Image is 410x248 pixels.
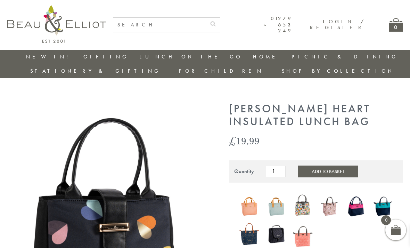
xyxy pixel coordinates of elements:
img: Lexington lunch bag eau de nil [266,193,286,219]
img: Insulated 7L Luxury Lunch Bag [293,221,313,247]
input: SEARCH [113,18,206,32]
a: Login / Register [310,18,364,31]
img: Colour Block Insulated Lunch Bag [346,193,366,219]
span: £ [229,134,236,148]
a: Gifting [83,53,129,60]
div: Quantity [234,168,254,175]
a: Home [253,53,281,60]
a: Lexington lunch bag eau de nil [266,193,286,221]
img: Carnaby Bloom Insulated Lunch Handbag [293,193,313,219]
span: 0 [381,215,391,225]
img: Navy 7L Luxury Insulated Lunch Bag [239,221,259,247]
a: Boho Luxury Insulated Lunch Bag [320,193,339,221]
a: Lunch On The Go [139,53,242,60]
img: logo [7,5,106,43]
img: Lexington lunch bag blush [239,193,259,219]
a: 01279 653 249 [264,16,293,34]
img: Manhattan Larger Lunch Bag [266,221,286,247]
bdi: 19.99 [229,134,260,148]
a: Picnic & Dining [292,53,398,60]
a: Stationery & Gifting [30,67,161,74]
a: Carnaby Bloom Insulated Lunch Handbag [293,193,313,221]
a: Colour Block Insulated Lunch Bag [346,193,366,221]
a: Lexington lunch bag blush [239,193,259,221]
h1: [PERSON_NAME] Heart Insulated Lunch Bag [229,103,403,128]
a: For Children [179,67,263,74]
a: Shop by collection [282,67,394,74]
img: Boho Luxury Insulated Lunch Bag [320,193,339,219]
a: Colour Block Luxury Insulated Lunch Bag [373,193,393,221]
a: 0 [389,18,403,32]
input: Product quantity [266,166,286,177]
a: New in! [26,53,73,60]
button: Add to Basket [298,166,358,177]
img: Colour Block Luxury Insulated Lunch Bag [373,193,393,219]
